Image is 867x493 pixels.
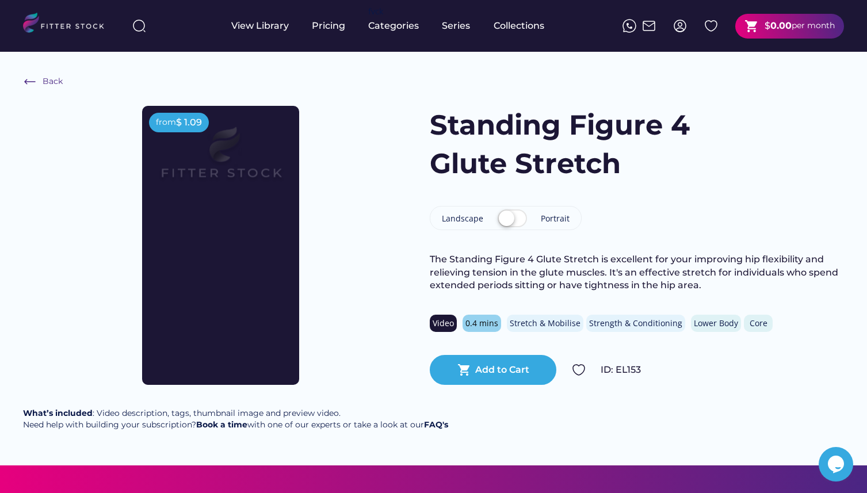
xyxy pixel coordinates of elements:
[475,364,529,376] div: Add to Cart
[424,419,448,430] a: FAQ's
[43,76,63,87] div: Back
[430,106,740,183] h1: Standing Figure 4 Glute Stretch
[231,20,289,32] div: View Library
[642,19,656,33] img: Frame%2051.svg
[494,20,544,32] div: Collections
[694,318,738,329] div: Lower Body
[622,19,636,33] img: meteor-icons_whatsapp%20%281%29.svg
[23,408,93,418] strong: What’s included
[176,116,202,129] div: $ 1.09
[368,6,383,17] div: fvck
[744,19,759,33] button: shopping_cart
[510,318,580,329] div: Stretch & Mobilise
[156,117,176,128] div: from
[23,13,114,36] img: LOGO.svg
[23,408,448,430] div: : Video description, tags, thumbnail image and preview video. Need help with building your subscr...
[704,19,718,33] img: Group%201000002324%20%282%29.svg
[589,318,682,329] div: Strength & Conditioning
[601,364,844,376] div: ID: EL153
[132,19,146,33] img: search-normal%203.svg
[541,213,570,224] div: Portrait
[765,20,770,32] div: $
[442,213,483,224] div: Landscape
[430,253,844,292] div: The Standing Figure 4 Glute Stretch is excellent for your improving hip flexibility and relieving...
[140,106,301,213] img: Frame%2079%20%281%29.svg
[572,363,586,377] img: Group%201000002324.svg
[196,419,247,430] a: Book a time
[673,19,687,33] img: profile-circle.svg
[770,20,792,31] strong: 0.00
[457,363,471,377] button: shopping_cart
[747,318,770,329] div: Core
[368,20,419,32] div: Categories
[433,318,454,329] div: Video
[819,447,855,481] iframe: chat widget
[312,20,345,32] div: Pricing
[465,318,498,329] div: 0.4 mins
[23,75,37,89] img: Frame%20%286%29.svg
[792,20,835,32] div: per month
[442,20,471,32] div: Series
